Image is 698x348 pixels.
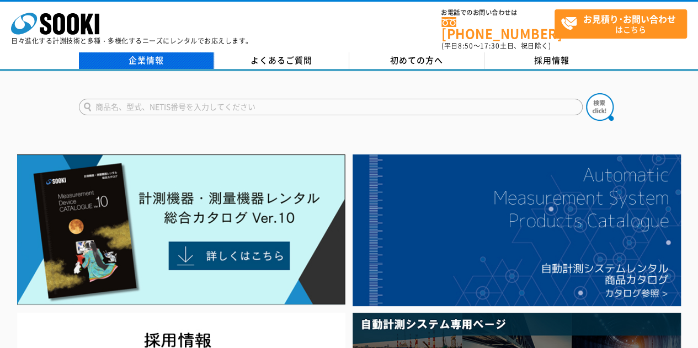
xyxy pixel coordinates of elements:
[390,54,443,66] span: 初めての方へ
[441,17,555,40] a: [PHONE_NUMBER]
[441,9,555,16] span: お電話でのお問い合わせは
[79,52,214,69] a: 企業情報
[458,41,473,51] span: 8:50
[353,154,681,306] img: 自動計測システムカタログ
[561,10,686,38] span: はこちら
[214,52,349,69] a: よくあるご質問
[586,93,614,121] img: btn_search.png
[441,41,551,51] span: (平日 ～ 土日、祝日除く)
[583,12,676,25] strong: お見積り･お問い合わせ
[484,52,620,69] a: 採用情報
[17,154,345,305] img: Catalog Ver10
[349,52,484,69] a: 初めての方へ
[11,38,253,44] p: 日々進化する計測技術と多種・多様化するニーズにレンタルでお応えします。
[480,41,500,51] span: 17:30
[555,9,687,39] a: お見積り･お問い合わせはこちら
[79,99,583,115] input: 商品名、型式、NETIS番号を入力してください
